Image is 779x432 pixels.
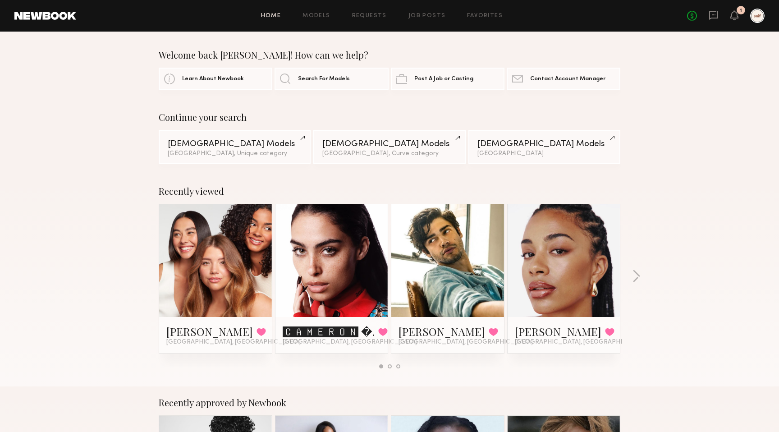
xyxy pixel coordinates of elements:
[313,130,465,164] a: [DEMOGRAPHIC_DATA] Models[GEOGRAPHIC_DATA], Curve category
[530,76,605,82] span: Contact Account Manager
[414,76,473,82] span: Post A Job or Casting
[408,13,446,19] a: Job Posts
[468,130,620,164] a: [DEMOGRAPHIC_DATA] Models[GEOGRAPHIC_DATA]
[740,8,742,13] div: 1
[322,140,456,148] div: [DEMOGRAPHIC_DATA] Models
[159,130,311,164] a: [DEMOGRAPHIC_DATA] Models[GEOGRAPHIC_DATA], Unique category
[159,68,272,90] a: Learn About Newbook
[283,339,417,346] span: [GEOGRAPHIC_DATA], [GEOGRAPHIC_DATA]
[166,339,301,346] span: [GEOGRAPHIC_DATA], [GEOGRAPHIC_DATA]
[159,50,620,60] div: Welcome back [PERSON_NAME]! How can we help?
[322,151,456,157] div: [GEOGRAPHIC_DATA], Curve category
[168,151,302,157] div: [GEOGRAPHIC_DATA], Unique category
[515,324,601,339] a: [PERSON_NAME]
[261,13,281,19] a: Home
[159,397,620,408] div: Recently approved by Newbook
[283,324,375,339] a: 🅲🅰🅼🅴🆁🅾🅽 �.
[302,13,330,19] a: Models
[477,140,611,148] div: [DEMOGRAPHIC_DATA] Models
[166,324,253,339] a: [PERSON_NAME]
[399,324,485,339] a: [PERSON_NAME]
[477,151,611,157] div: [GEOGRAPHIC_DATA]
[182,76,244,82] span: Learn About Newbook
[507,68,620,90] a: Contact Account Manager
[399,339,533,346] span: [GEOGRAPHIC_DATA], [GEOGRAPHIC_DATA]
[275,68,388,90] a: Search For Models
[298,76,350,82] span: Search For Models
[467,13,503,19] a: Favorites
[515,339,649,346] span: [GEOGRAPHIC_DATA], [GEOGRAPHIC_DATA]
[168,140,302,148] div: [DEMOGRAPHIC_DATA] Models
[391,68,504,90] a: Post A Job or Casting
[159,112,620,123] div: Continue your search
[352,13,387,19] a: Requests
[159,186,620,197] div: Recently viewed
